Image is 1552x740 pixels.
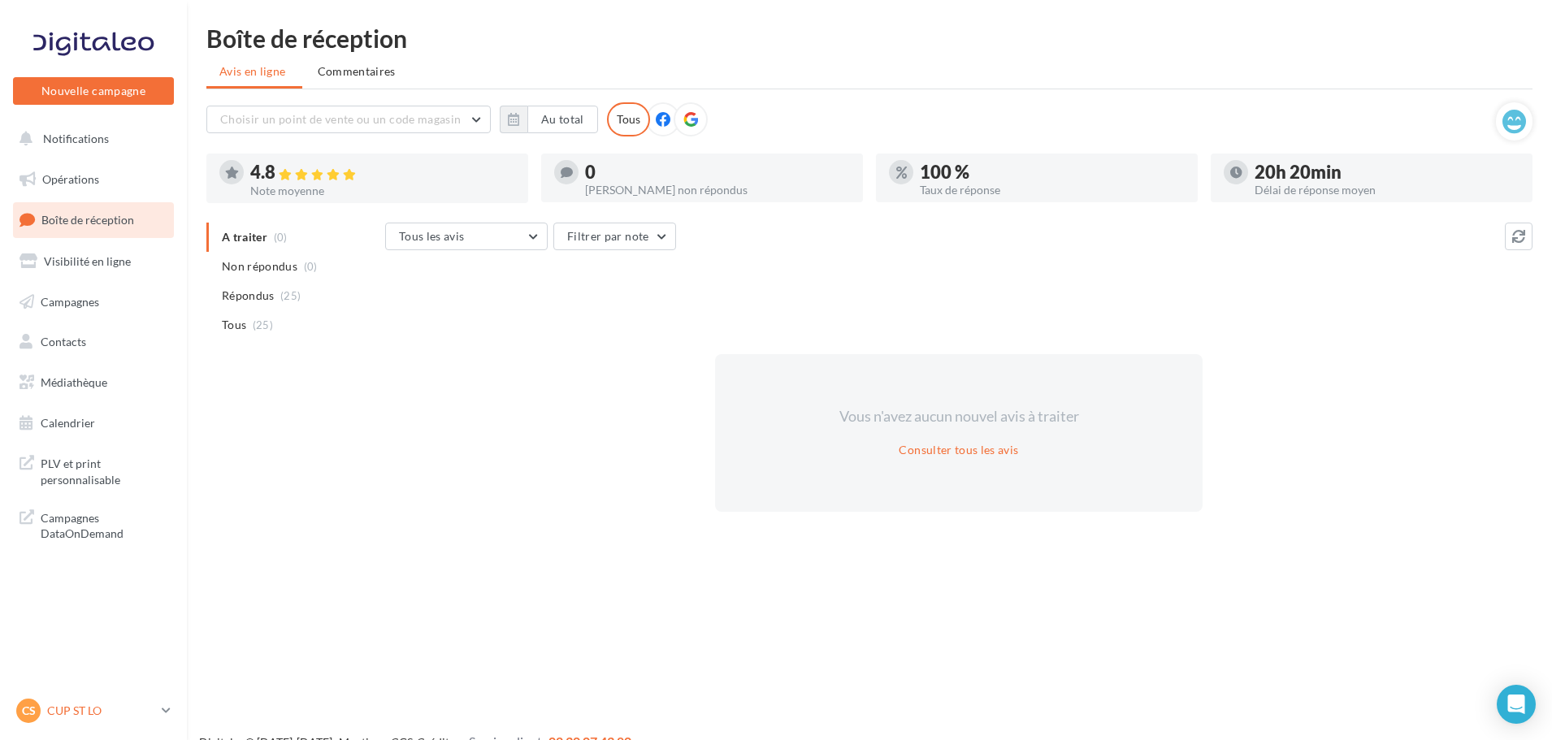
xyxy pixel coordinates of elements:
span: Tous les avis [399,229,465,243]
div: Open Intercom Messenger [1497,685,1536,724]
a: PLV et print personnalisable [10,446,177,494]
span: Boîte de réception [41,213,134,227]
span: Campagnes [41,294,99,308]
span: (0) [304,260,318,273]
span: Médiathèque [41,375,107,389]
span: PLV et print personnalisable [41,452,167,487]
span: Notifications [43,132,109,145]
div: Vous n'avez aucun nouvel avis à traiter [819,406,1099,427]
div: 20h 20min [1255,163,1519,181]
p: CUP ST LO [47,703,155,719]
div: Tous [607,102,650,136]
span: Contacts [41,335,86,348]
span: Commentaires [318,64,396,78]
span: CS [22,703,36,719]
button: Notifications [10,122,171,156]
div: 100 % [920,163,1185,181]
span: Répondus [222,288,275,304]
button: Consulter tous les avis [892,440,1025,460]
a: Campagnes DataOnDemand [10,500,177,548]
a: Calendrier [10,406,177,440]
a: Opérations [10,162,177,197]
span: (25) [253,318,273,331]
span: (25) [280,289,301,302]
div: Taux de réponse [920,184,1185,196]
div: 4.8 [250,163,515,182]
button: Tous les avis [385,223,548,250]
span: Non répondus [222,258,297,275]
span: Opérations [42,172,99,186]
span: Tous [222,317,246,333]
span: Calendrier [41,416,95,430]
button: Au total [500,106,598,133]
a: Boîte de réception [10,202,177,237]
span: Visibilité en ligne [44,254,131,268]
div: Note moyenne [250,185,515,197]
div: Délai de réponse moyen [1255,184,1519,196]
span: Choisir un point de vente ou un code magasin [220,112,461,126]
a: Médiathèque [10,366,177,400]
div: [PERSON_NAME] non répondus [585,184,850,196]
a: Visibilité en ligne [10,245,177,279]
div: 0 [585,163,850,181]
span: Campagnes DataOnDemand [41,507,167,542]
button: Nouvelle campagne [13,77,174,105]
div: Boîte de réception [206,26,1532,50]
button: Au total [527,106,598,133]
button: Filtrer par note [553,223,676,250]
a: CS CUP ST LO [13,695,174,726]
a: Contacts [10,325,177,359]
button: Choisir un point de vente ou un code magasin [206,106,491,133]
a: Campagnes [10,285,177,319]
